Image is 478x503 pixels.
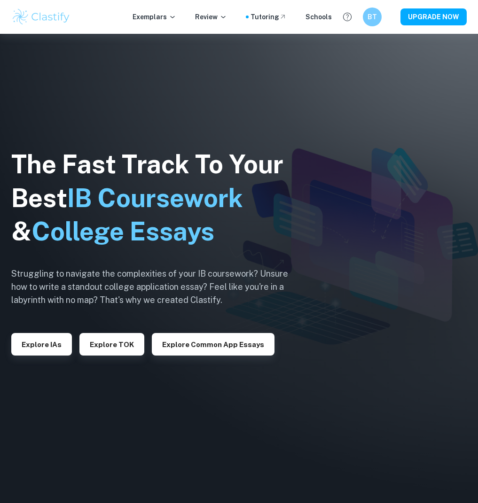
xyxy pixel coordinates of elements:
button: Help and Feedback [339,9,355,25]
button: Explore TOK [79,333,144,356]
a: Explore IAs [11,340,72,348]
h1: The Fast Track To Your Best & [11,147,303,249]
h6: BT [367,12,378,22]
span: College Essays [31,217,214,246]
button: Explore Common App essays [152,333,274,356]
img: Clastify logo [11,8,71,26]
button: UPGRADE NOW [400,8,467,25]
a: Tutoring [251,12,287,22]
a: Schools [306,12,332,22]
a: Explore TOK [79,340,144,348]
h6: Struggling to navigate the complexities of your IB coursework? Unsure how to write a standout col... [11,267,303,307]
a: Explore Common App essays [152,340,274,348]
span: IB Coursework [67,183,243,213]
button: Explore IAs [11,333,72,356]
p: Review [195,12,227,22]
p: Exemplars [133,12,176,22]
button: BT [363,8,382,26]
